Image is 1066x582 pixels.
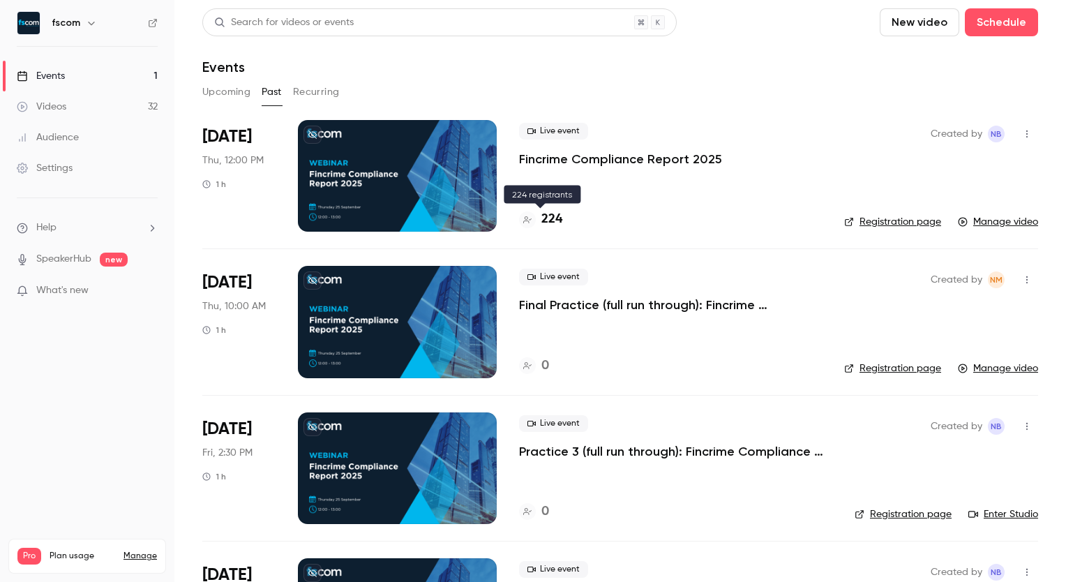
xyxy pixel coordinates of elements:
div: 1 h [202,471,226,482]
button: Schedule [965,8,1038,36]
a: Registration page [855,507,952,521]
div: Sep 25 Thu, 12:00 PM (Europe/London) [202,120,276,232]
span: Plan usage [50,551,115,562]
span: Live event [519,269,588,285]
span: NB [991,418,1002,435]
div: Sep 19 Fri, 2:30 PM (Europe/London) [202,412,276,524]
span: Niamh McConaghy [988,271,1005,288]
h4: 224 [541,210,562,229]
a: 224 [519,210,562,229]
span: Live event [519,415,588,432]
span: Fri, 2:30 PM [202,446,253,460]
a: Enter Studio [968,507,1038,521]
div: 1 h [202,179,226,190]
span: [DATE] [202,271,252,294]
button: Upcoming [202,81,250,103]
button: Recurring [293,81,340,103]
div: Events [17,69,65,83]
span: NB [991,126,1002,142]
div: Settings [17,161,73,175]
span: Pro [17,548,41,565]
span: Help [36,221,57,235]
a: Practice 3 (full run through): Fincrime Compliance Report 2025 [519,443,832,460]
img: fscom [17,12,40,34]
button: Past [262,81,282,103]
h4: 0 [541,502,549,521]
a: Manage video [958,215,1038,229]
a: Final Practice (full run through): Fincrime Compliance Report 2025 [519,297,822,313]
span: What's new [36,283,89,298]
div: Sep 25 Thu, 10:00 AM (Europe/London) [202,266,276,378]
div: Search for videos or events [214,15,354,30]
span: Created by [931,564,982,581]
span: Nicola Bassett [988,126,1005,142]
a: 0 [519,502,549,521]
a: Manage video [958,361,1038,375]
span: Nicola Bassett [988,564,1005,581]
h6: fscom [52,16,80,30]
li: help-dropdown-opener [17,221,158,235]
span: new [100,253,128,267]
span: NB [991,564,1002,581]
iframe: Noticeable Trigger [141,285,158,297]
span: Thu, 12:00 PM [202,154,264,167]
a: SpeakerHub [36,252,91,267]
span: NM [990,271,1003,288]
div: 1 h [202,324,226,336]
span: Nicola Bassett [988,418,1005,435]
h1: Events [202,59,245,75]
div: Videos [17,100,66,114]
div: Audience [17,130,79,144]
button: New video [880,8,959,36]
a: Manage [123,551,157,562]
a: Registration page [844,361,941,375]
span: Created by [931,271,982,288]
span: [DATE] [202,418,252,440]
h4: 0 [541,357,549,375]
a: Registration page [844,215,941,229]
span: Live event [519,561,588,578]
span: Thu, 10:00 AM [202,299,266,313]
span: Created by [931,418,982,435]
span: Created by [931,126,982,142]
span: [DATE] [202,126,252,148]
span: Live event [519,123,588,140]
a: Fincrime Compliance Report 2025 [519,151,722,167]
a: 0 [519,357,549,375]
